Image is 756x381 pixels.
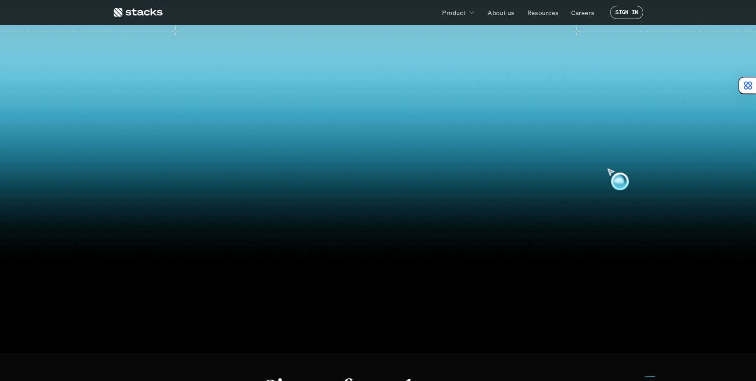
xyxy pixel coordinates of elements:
a: SIGN IN [610,6,643,19]
a: About us [482,4,519,20]
a: Resources [522,4,564,20]
p: Careers [571,8,594,17]
p: About us [488,8,514,17]
p: Product [442,8,466,17]
a: Careers [566,4,599,20]
p: Resources [527,8,559,17]
p: SIGN IN [615,9,638,15]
